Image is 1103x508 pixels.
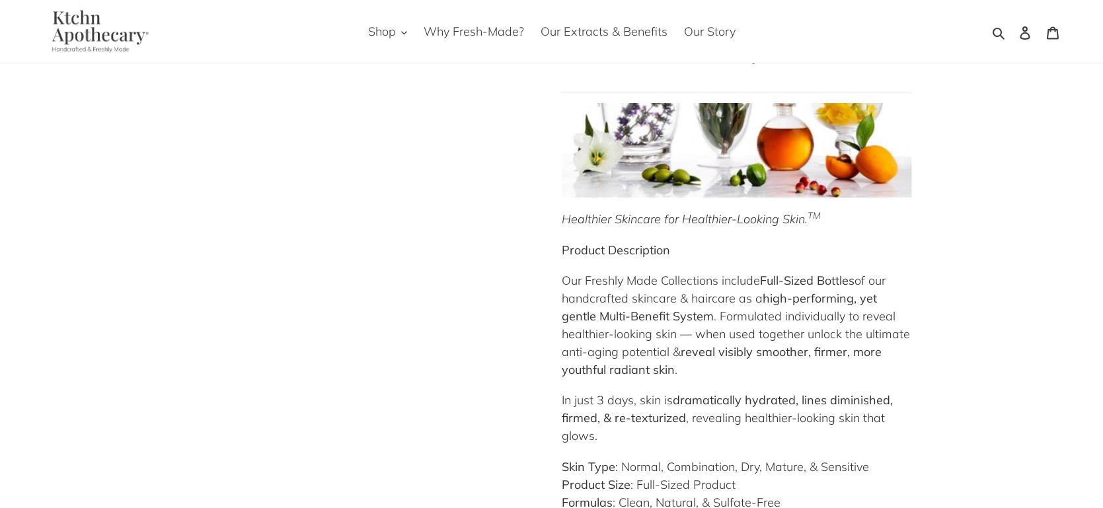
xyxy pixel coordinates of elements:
p: Our Freshly Made Collections include of our handcrafted skincare & haircare as a . Formulated ind... [562,272,912,379]
a: Our Story [677,20,742,42]
p: In just 3 days, skin is , revealing healthier-looking skin that glows. [562,391,912,445]
button: Shop [361,20,414,42]
span: Our Extracts & Benefits [541,24,667,40]
span: Our Story [684,24,736,40]
b: dramatically hydrated, lines diminished, firmed, & re-texturized [562,392,893,425]
a: Our Extracts & Benefits [534,20,674,42]
strong: Full-Sized Bottles [760,273,855,288]
span: Why Fresh-Made? [424,24,524,40]
b: Product Size [562,477,630,492]
strong: high-performing, yet gentle Multi-Benefit System [562,291,877,324]
em: Healthier Skincare for Healthier-Looking Skin. [562,211,821,227]
strong: reveal visibly smoother, firmer, more youthful radiant skin [562,344,882,377]
b: Skin Type [562,459,615,474]
sup: TM [808,209,821,221]
a: Why Fresh-Made? [417,20,531,42]
span: Shop [368,24,396,40]
b: Product Description [562,242,670,258]
img: Ktchn Apothecary [36,10,159,53]
h4: Earn Reward Points with Every Order [565,36,909,64]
